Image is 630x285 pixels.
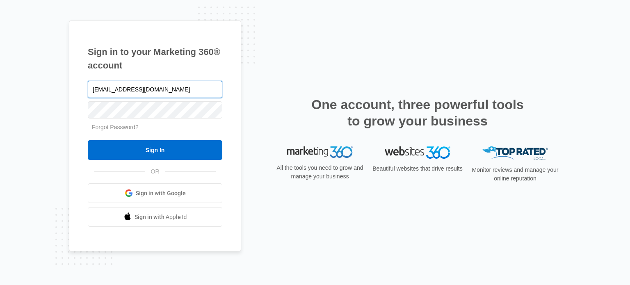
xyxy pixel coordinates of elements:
a: Sign in with Google [88,183,222,203]
h2: One account, three powerful tools to grow your business [309,96,526,129]
a: Forgot Password? [92,124,139,130]
a: Sign in with Apple Id [88,207,222,227]
span: OR [145,167,165,176]
img: Top Rated Local [482,146,548,160]
span: Sign in with Apple Id [135,213,187,221]
p: Monitor reviews and manage your online reputation [469,166,561,183]
p: All the tools you need to grow and manage your business [274,164,366,181]
img: Marketing 360 [287,146,353,158]
h1: Sign in to your Marketing 360® account [88,45,222,72]
input: Sign In [88,140,222,160]
span: Sign in with Google [136,189,186,198]
p: Beautiful websites that drive results [372,164,463,173]
img: Websites 360 [385,146,450,158]
input: Email [88,81,222,98]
